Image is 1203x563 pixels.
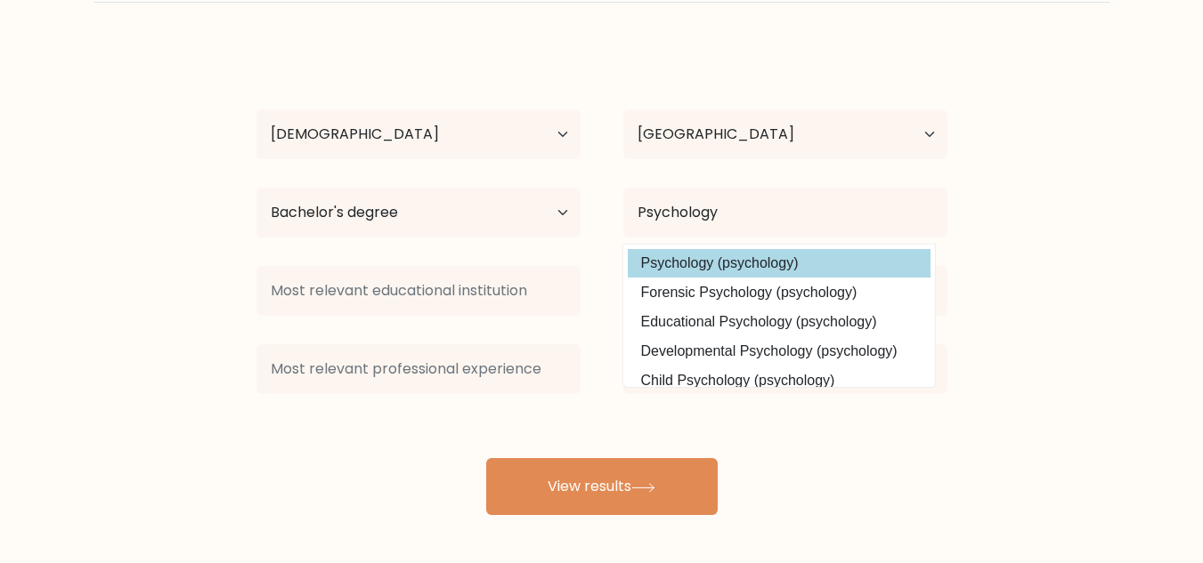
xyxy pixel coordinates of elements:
[486,458,718,515] button: View results
[628,278,931,307] option: Forensic Psychology (psychology)
[628,337,931,366] option: Developmental Psychology (psychology)
[628,249,931,277] option: Psychology (psychology)
[628,308,931,336] option: Educational Psychology (psychology)
[256,266,581,316] input: Most relevant educational institution
[628,366,931,395] option: Child Psychology (psychology)
[256,344,581,394] input: Most relevant professional experience
[623,188,947,237] input: What did you study?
